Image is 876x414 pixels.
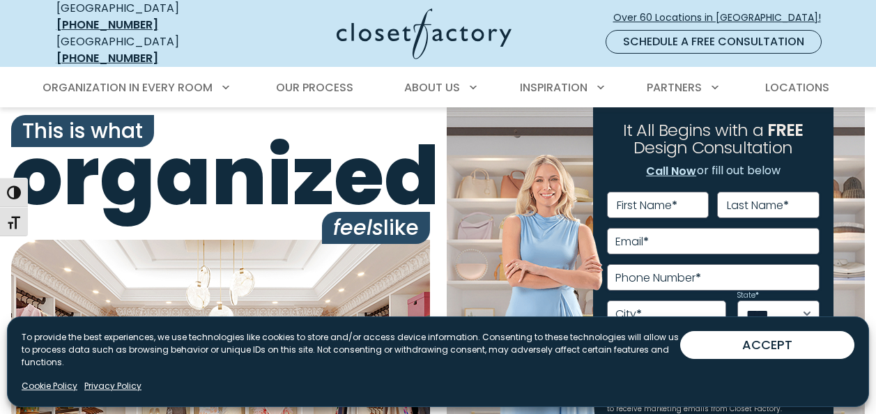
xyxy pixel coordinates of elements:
[767,118,804,141] span: FREE
[520,79,587,95] span: Inspiration
[680,331,854,359] button: ACCEPT
[645,162,697,181] a: Call Now
[617,200,677,211] label: First Name
[33,68,844,107] nav: Primary Menu
[613,10,832,25] span: Over 60 Locations in [GEOGRAPHIC_DATA]!
[22,380,77,392] a: Cookie Policy
[647,79,702,95] span: Partners
[633,137,792,160] span: Design Consultation
[333,213,383,243] i: feels
[615,273,701,284] label: Phone Number
[615,236,649,247] label: Email
[606,30,822,54] a: Schedule a Free Consultation
[276,79,353,95] span: Our Process
[56,33,227,67] div: [GEOGRAPHIC_DATA]
[22,331,680,369] p: To provide the best experiences, we use technologies like cookies to store and/or access device i...
[615,309,642,320] label: City
[613,6,833,30] a: Over 60 Locations in [GEOGRAPHIC_DATA]!
[84,380,141,392] a: Privacy Policy
[56,17,158,33] a: [PHONE_NUMBER]
[727,200,789,211] label: Last Name
[737,292,759,299] label: State
[337,8,512,59] img: Closet Factory Logo
[11,136,430,217] span: organized
[623,118,763,141] span: It All Begins with a
[56,50,158,66] a: [PHONE_NUMBER]
[404,79,460,95] span: About Us
[765,79,829,95] span: Locations
[645,162,781,181] p: or fill out below
[607,397,820,413] small: By clicking Submit, I agree to the and consent to receive marketing emails from Closet Factory.
[322,212,430,244] span: like
[11,115,154,147] span: This is what
[43,79,213,95] span: Organization in Every Room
